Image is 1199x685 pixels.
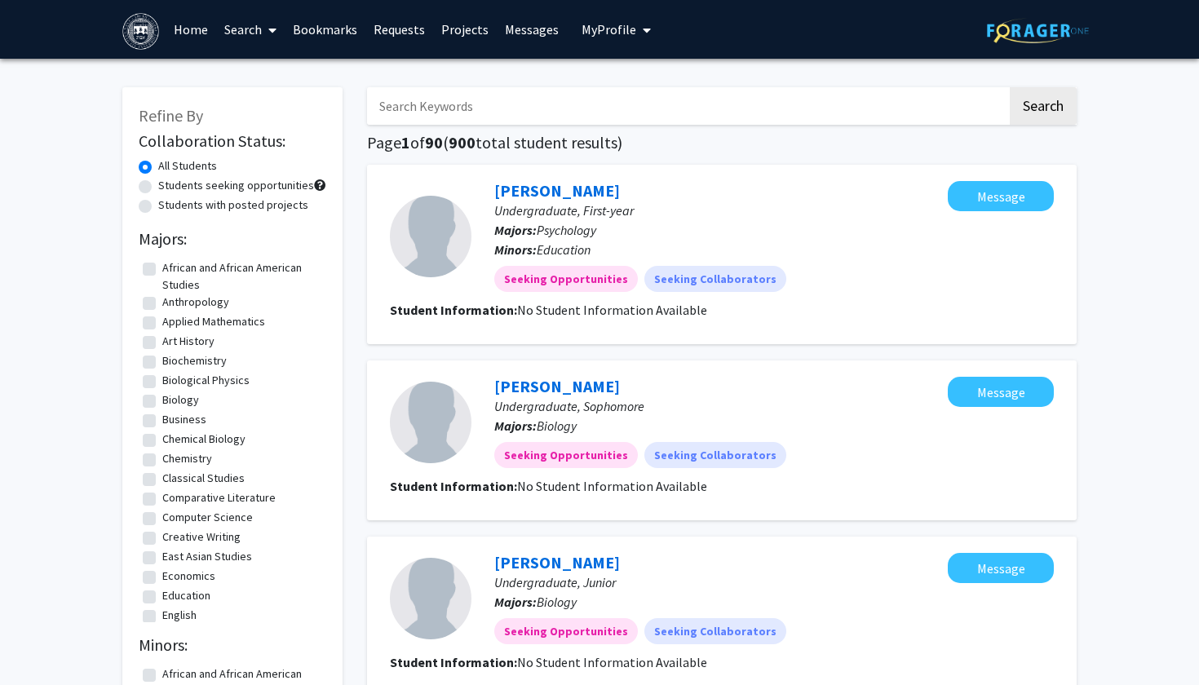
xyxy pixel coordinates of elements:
[537,594,577,610] span: Biology
[644,266,786,292] mat-chip: Seeking Collaborators
[285,1,365,58] a: Bookmarks
[162,352,227,369] label: Biochemistry
[12,612,69,673] iframe: Chat
[162,568,215,585] label: Economics
[158,177,314,194] label: Students seeking opportunities
[390,654,517,670] b: Student Information:
[139,229,326,249] h2: Majors:
[449,132,476,152] span: 900
[162,528,241,546] label: Creative Writing
[494,618,638,644] mat-chip: Seeking Opportunities
[122,13,159,50] img: Brandeis University Logo
[162,548,252,565] label: East Asian Studies
[158,157,217,175] label: All Students
[537,241,591,258] span: Education
[390,302,517,318] b: Student Information:
[139,635,326,655] h2: Minors:
[537,222,596,238] span: Psychology
[425,132,443,152] span: 90
[987,18,1089,43] img: ForagerOne Logo
[494,594,537,610] b: Majors:
[582,21,636,38] span: My Profile
[401,132,410,152] span: 1
[166,1,216,58] a: Home
[494,552,620,572] a: [PERSON_NAME]
[162,587,210,604] label: Education
[494,574,616,590] span: Undergraduate, Junior
[367,133,1077,152] h1: Page of ( total student results)
[494,222,537,238] b: Majors:
[494,442,638,468] mat-chip: Seeking Opportunities
[494,376,620,396] a: [PERSON_NAME]
[494,398,644,414] span: Undergraduate, Sophomore
[158,197,308,214] label: Students with posted projects
[497,1,567,58] a: Messages
[367,87,1007,125] input: Search Keywords
[517,478,707,494] span: No Student Information Available
[537,418,577,434] span: Biology
[517,654,707,670] span: No Student Information Available
[162,411,206,428] label: Business
[948,181,1054,211] button: Message Wanning Yong
[162,489,276,506] label: Comparative Literature
[494,418,537,434] b: Majors:
[216,1,285,58] a: Search
[517,302,707,318] span: No Student Information Available
[644,618,786,644] mat-chip: Seeking Collaborators
[365,1,433,58] a: Requests
[162,294,229,311] label: Anthropology
[1010,87,1077,125] button: Search
[139,105,203,126] span: Refine By
[162,450,212,467] label: Chemistry
[948,553,1054,583] button: Message Sarayu Goriparti
[433,1,497,58] a: Projects
[162,391,199,409] label: Biology
[494,266,638,292] mat-chip: Seeking Opportunities
[644,442,786,468] mat-chip: Seeking Collaborators
[162,333,215,350] label: Art History
[162,313,265,330] label: Applied Mathematics
[162,470,245,487] label: Classical Studies
[162,259,322,294] label: African and African American Studies
[390,478,517,494] b: Student Information:
[162,607,197,624] label: English
[948,377,1054,407] button: Message Andrew Yi
[139,131,326,151] h2: Collaboration Status:
[162,431,246,448] label: Chemical Biology
[494,202,634,219] span: Undergraduate, First-year
[494,180,620,201] a: [PERSON_NAME]
[162,509,253,526] label: Computer Science
[494,241,537,258] b: Minors:
[162,372,250,389] label: Biological Physics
